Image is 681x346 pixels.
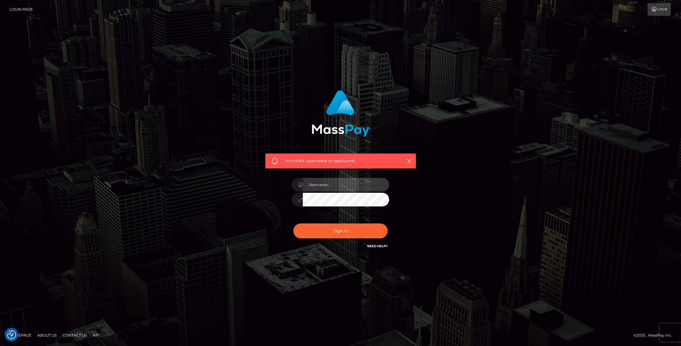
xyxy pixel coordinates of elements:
[648,3,671,16] a: Login
[634,332,676,339] div: © 2025 , MassPay Inc.
[312,90,369,137] img: MassPay Login
[367,244,388,248] a: Need Help?
[9,3,33,16] a: Login Page
[7,330,34,340] a: Homepage
[303,178,389,192] input: Username...
[7,330,16,339] button: Consent Preferences
[60,330,89,340] a: Contact Us
[91,330,102,340] a: API
[285,158,396,164] span: Incorrect username or password.
[35,330,59,340] a: About Us
[293,223,388,238] button: Sign in
[7,330,16,339] img: Revisit consent button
